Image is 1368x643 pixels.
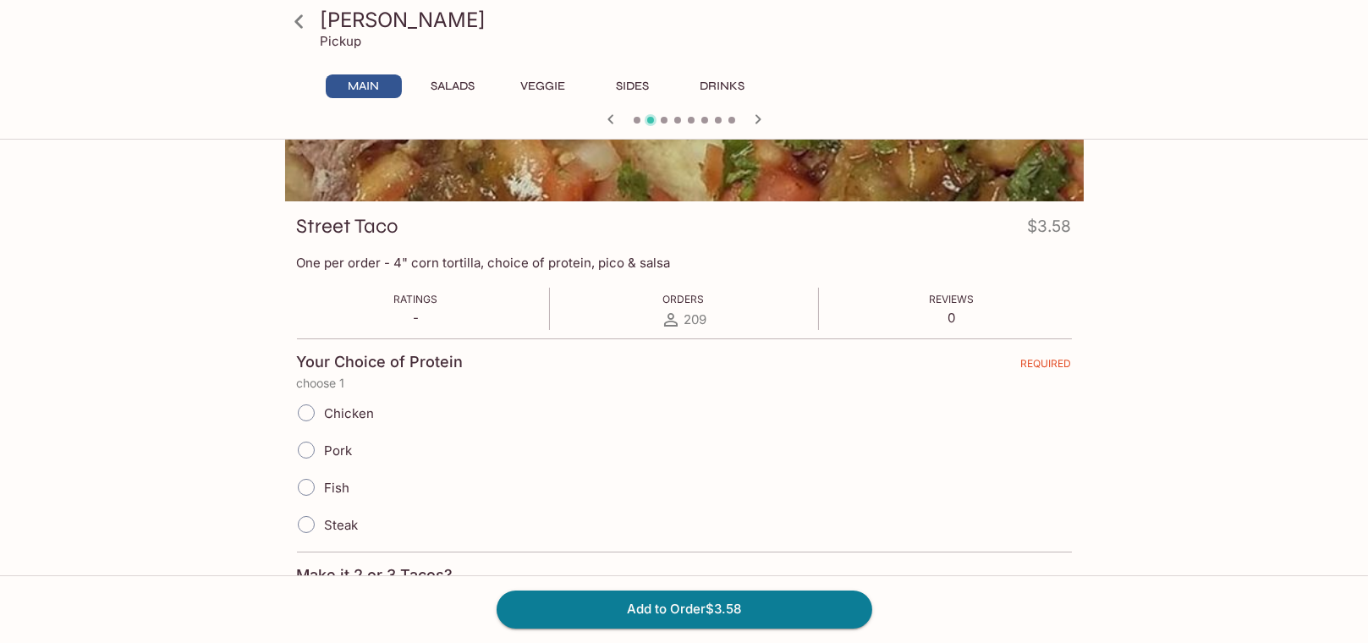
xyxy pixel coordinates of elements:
span: 209 [684,311,707,327]
button: Veggie [505,74,581,98]
button: Main [326,74,402,98]
button: Add to Order$3.58 [497,591,872,628]
span: Fish [325,480,350,496]
span: REQUIRED [1021,357,1072,376]
button: Drinks [684,74,761,98]
p: Pickup [321,33,362,49]
span: Chicken [325,405,375,421]
span: Ratings [394,293,438,305]
h3: [PERSON_NAME] [321,7,1077,33]
span: Reviews [930,293,975,305]
h4: Your Choice of Protein [297,353,464,371]
button: Sides [595,74,671,98]
p: - [394,310,438,326]
span: Orders [663,293,705,305]
span: Steak [325,517,359,533]
h4: Make it 2 or 3 Tacos? [297,566,453,585]
span: Pork [325,442,353,459]
p: 0 [930,310,975,326]
button: Salads [415,74,492,98]
p: One per order - 4" corn tortilla, choice of protein, pico & salsa [297,255,1072,271]
h3: Street Taco [297,213,398,239]
h4: $3.58 [1028,213,1072,246]
p: choose 1 [297,376,1072,390]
